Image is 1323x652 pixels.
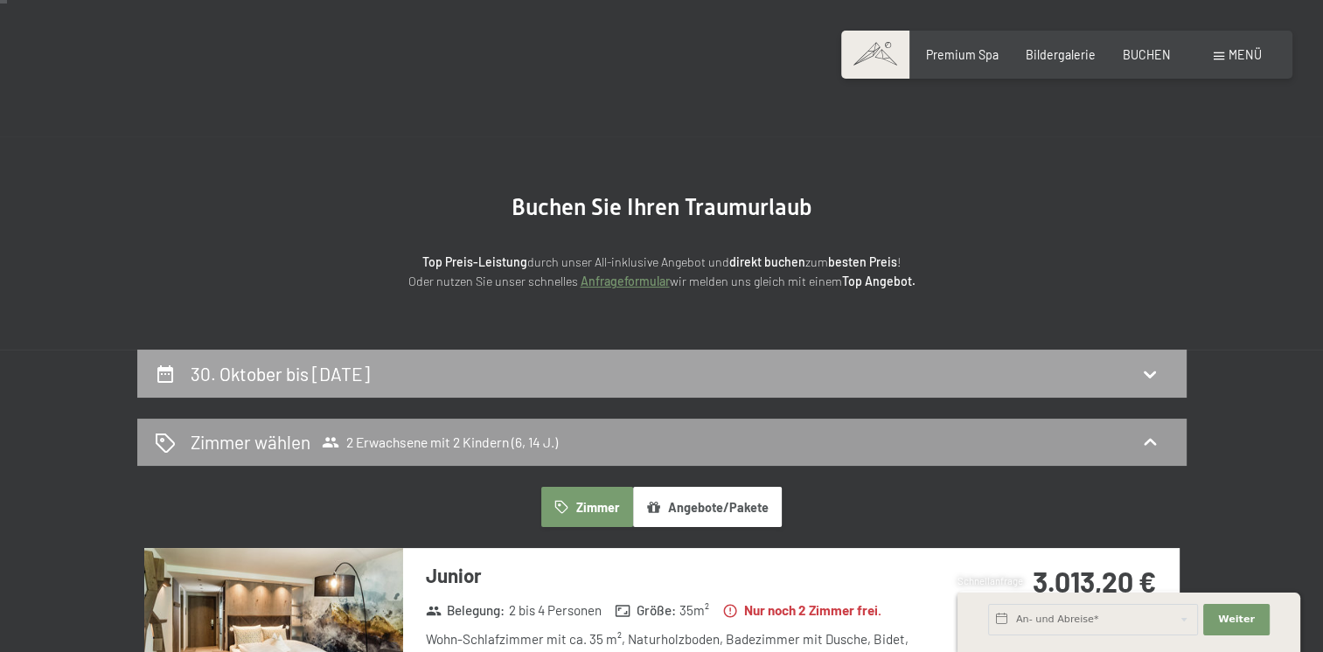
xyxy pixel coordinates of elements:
[729,254,805,269] strong: direkt buchen
[1203,604,1270,635] button: Weiter
[509,601,602,620] span: 2 bis 4 Personen
[426,562,946,589] h3: Junior
[541,487,632,527] button: Zimmer
[1026,47,1096,62] a: Bildergalerie
[615,601,676,620] strong: Größe :
[322,434,558,451] span: 2 Erwachsene mit 2 Kindern (6, 14 J.)
[679,601,709,620] span: 35 m²
[957,575,1023,586] span: Schnellanfrage
[426,601,505,620] strong: Belegung :
[1218,613,1255,627] span: Weiter
[277,253,1047,292] p: durch unser All-inklusive Angebot und zum ! Oder nutzen Sie unser schnelles wir melden uns gleich...
[422,254,527,269] strong: Top Preis-Leistung
[1123,47,1171,62] a: BUCHEN
[581,274,670,288] a: Anfrageformular
[842,274,916,288] strong: Top Angebot.
[512,194,812,220] span: Buchen Sie Ihren Traumurlaub
[926,47,999,62] a: Premium Spa
[191,429,310,454] h2: Zimmer wählen
[722,601,881,620] strong: Nur noch 2 Zimmer frei.
[191,363,370,385] h2: 30. Oktober bis [DATE]
[633,487,782,527] button: Angebote/Pakete
[1033,565,1156,598] strong: 3.013,20 €
[1229,47,1262,62] span: Menü
[828,254,897,269] strong: besten Preis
